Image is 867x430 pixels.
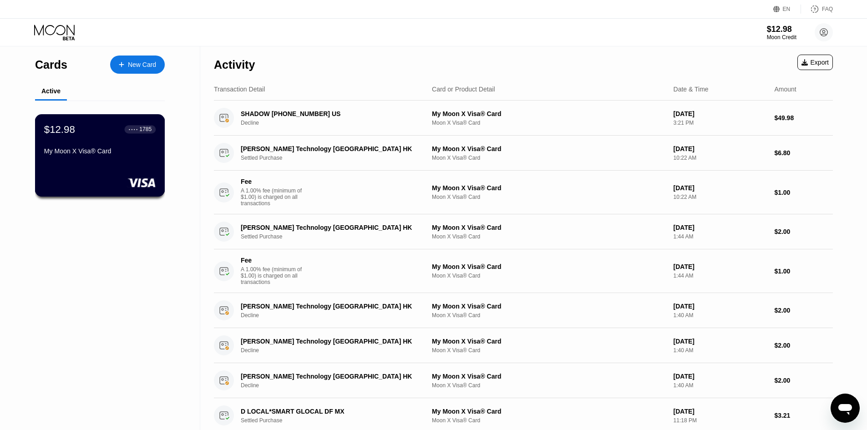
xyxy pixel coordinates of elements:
div: 11:18 PM [674,417,767,424]
div: SHADOW [PHONE_NUMBER] USDeclineMy Moon X Visa® CardMoon X Visa® Card[DATE]3:21 PM$49.98 [214,101,833,136]
div: $6.80 [774,149,833,157]
div: [DATE] [674,303,767,310]
div: My Moon X Visa® Card [432,224,666,231]
div: Decline [241,382,431,389]
div: [PERSON_NAME] Technology [GEOGRAPHIC_DATA] HK [241,373,417,380]
div: [DATE] [674,408,767,415]
div: EN [783,6,791,12]
div: Export [801,59,829,66]
div: Moon X Visa® Card [432,155,666,161]
div: Fee [241,178,304,185]
div: $12.98 [44,123,75,135]
div: D LOCAL*SMART GLOCAL DF MX [241,408,417,415]
div: Settled Purchase [241,233,431,240]
div: My Moon X Visa® Card [432,110,666,117]
div: My Moon X Visa® Card [432,303,666,310]
div: [PERSON_NAME] Technology [GEOGRAPHIC_DATA] HKDeclineMy Moon X Visa® CardMoon X Visa® Card[DATE]1:... [214,363,833,398]
div: [PERSON_NAME] Technology [GEOGRAPHIC_DATA] HK [241,145,417,152]
div: [DATE] [674,338,767,345]
div: Fee [241,257,304,264]
div: $12.98● ● ● ●1785My Moon X Visa® Card [35,115,164,196]
div: $2.00 [774,228,833,235]
div: My Moon X Visa® Card [432,184,666,192]
div: Decline [241,312,431,319]
div: 1:40 AM [674,312,767,319]
div: Moon X Visa® Card [432,233,666,240]
div: [PERSON_NAME] Technology [GEOGRAPHIC_DATA] HKSettled PurchaseMy Moon X Visa® CardMoon X Visa® Car... [214,136,833,171]
div: [DATE] [674,224,767,231]
div: Settled Purchase [241,155,431,161]
div: Active [41,87,61,95]
div: New Card [110,56,165,74]
div: A 1.00% fee (minimum of $1.00) is charged on all transactions [241,266,309,285]
div: Moon X Visa® Card [432,382,666,389]
div: FeeA 1.00% fee (minimum of $1.00) is charged on all transactionsMy Moon X Visa® CardMoon X Visa® ... [214,249,833,293]
div: Activity [214,58,255,71]
div: My Moon X Visa® Card [432,373,666,380]
div: $3.21 [774,412,833,419]
div: 3:21 PM [674,120,767,126]
div: 1:44 AM [674,233,767,240]
div: Export [797,55,833,70]
div: A 1.00% fee (minimum of $1.00) is charged on all transactions [241,187,309,207]
div: $12.98Moon Credit [767,25,796,40]
div: Settled Purchase [241,417,431,424]
div: 1:40 AM [674,347,767,354]
div: [DATE] [674,110,767,117]
div: EN [773,5,801,14]
div: 1:44 AM [674,273,767,279]
div: Transaction Detail [214,86,265,93]
div: $1.00 [774,189,833,196]
div: [DATE] [674,145,767,152]
div: [DATE] [674,184,767,192]
div: [DATE] [674,263,767,270]
div: My Moon X Visa® Card [44,147,156,155]
div: $12.98 [767,25,796,34]
div: FeeA 1.00% fee (minimum of $1.00) is charged on all transactionsMy Moon X Visa® CardMoon X Visa® ... [214,171,833,214]
div: My Moon X Visa® Card [432,338,666,345]
div: My Moon X Visa® Card [432,408,666,415]
div: [PERSON_NAME] Technology [GEOGRAPHIC_DATA] HK [241,303,417,310]
div: Moon X Visa® Card [432,120,666,126]
div: Moon X Visa® Card [432,417,666,424]
div: [PERSON_NAME] Technology [GEOGRAPHIC_DATA] HKDeclineMy Moon X Visa® CardMoon X Visa® Card[DATE]1:... [214,328,833,363]
div: Moon X Visa® Card [432,273,666,279]
div: 10:22 AM [674,194,767,200]
div: My Moon X Visa® Card [432,263,666,270]
div: Moon Credit [767,34,796,40]
div: Moon X Visa® Card [432,194,666,200]
div: Decline [241,120,431,126]
div: 1785 [139,126,152,132]
div: Date & Time [674,86,709,93]
iframe: Button to launch messaging window [831,394,860,423]
div: My Moon X Visa® Card [432,145,666,152]
div: [PERSON_NAME] Technology [GEOGRAPHIC_DATA] HK [241,224,417,231]
div: ● ● ● ● [129,128,138,131]
div: $2.00 [774,377,833,384]
div: 10:22 AM [674,155,767,161]
div: Amount [774,86,796,93]
div: $2.00 [774,307,833,314]
div: Moon X Visa® Card [432,312,666,319]
div: [PERSON_NAME] Technology [GEOGRAPHIC_DATA] HKDeclineMy Moon X Visa® CardMoon X Visa® Card[DATE]1:... [214,293,833,328]
div: Moon X Visa® Card [432,347,666,354]
div: New Card [128,61,156,69]
div: [PERSON_NAME] Technology [GEOGRAPHIC_DATA] HK [241,338,417,345]
div: [PERSON_NAME] Technology [GEOGRAPHIC_DATA] HKSettled PurchaseMy Moon X Visa® CardMoon X Visa® Car... [214,214,833,249]
div: 1:40 AM [674,382,767,389]
div: Decline [241,347,431,354]
div: FAQ [822,6,833,12]
div: $2.00 [774,342,833,349]
div: $1.00 [774,268,833,275]
div: FAQ [801,5,833,14]
div: Cards [35,58,67,71]
div: SHADOW [PHONE_NUMBER] US [241,110,417,117]
div: Card or Product Detail [432,86,495,93]
div: [DATE] [674,373,767,380]
div: $49.98 [774,114,833,121]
